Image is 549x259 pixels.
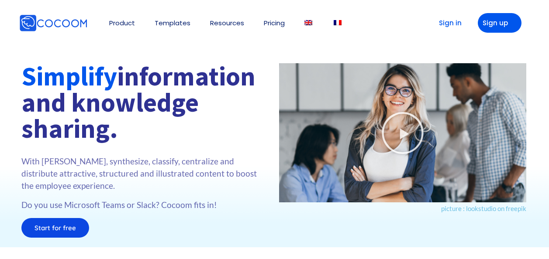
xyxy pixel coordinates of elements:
[425,13,469,33] a: Sign in
[478,13,521,33] a: Sign up
[264,20,285,26] a: Pricing
[21,218,89,238] a: Start for free
[109,20,135,26] a: Product
[21,60,117,92] font: Simplify
[210,20,244,26] a: Resources
[19,14,87,32] img: Cocoom
[35,225,76,231] span: Start for free
[21,63,270,142] h1: information and knowledge sharing.
[21,155,270,192] p: With [PERSON_NAME], synthesize, classify, centralize and distribute attractive, structured and il...
[334,20,342,25] img: French
[304,20,312,25] img: English
[155,20,190,26] a: Templates
[21,199,270,211] p: Do you use Microsoft Teams or Slack? Cocoom fits in!
[441,204,526,212] a: picture : lookstudio on freepik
